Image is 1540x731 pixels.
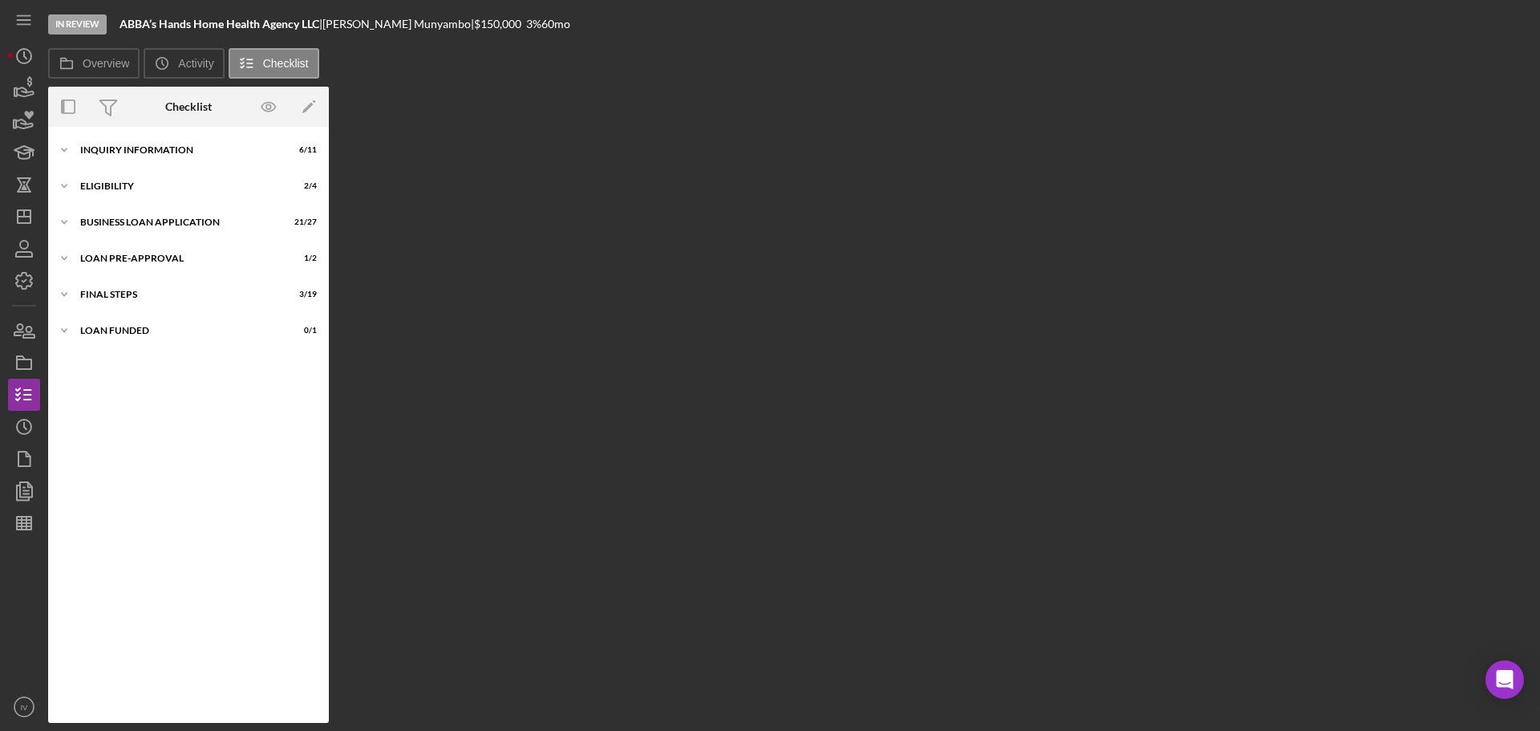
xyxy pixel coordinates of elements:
[80,181,277,191] div: ELIGIBILITY
[48,48,140,79] button: Overview
[120,17,319,30] b: ABBA’s Hands Home Health Agency LLC
[178,57,213,70] label: Activity
[80,290,277,299] div: FINAL STEPS
[83,57,129,70] label: Overview
[541,18,570,30] div: 60 mo
[263,57,309,70] label: Checklist
[120,18,322,30] div: |
[1485,660,1524,699] div: Open Intercom Messenger
[80,145,277,155] div: INQUIRY INFORMATION
[322,18,474,30] div: [PERSON_NAME] Munyambo |
[288,217,317,227] div: 21 / 27
[80,326,277,335] div: LOAN FUNDED
[288,145,317,155] div: 6 / 11
[80,217,277,227] div: BUSINESS LOAN APPLICATION
[288,290,317,299] div: 3 / 19
[8,691,40,723] button: IV
[288,326,317,335] div: 0 / 1
[526,18,541,30] div: 3 %
[48,14,107,35] div: In Review
[288,181,317,191] div: 2 / 4
[20,703,28,712] text: IV
[474,17,521,30] span: $150,000
[288,254,317,263] div: 1 / 2
[229,48,319,79] button: Checklist
[144,48,224,79] button: Activity
[165,100,212,113] div: Checklist
[80,254,277,263] div: LOAN PRE-APPROVAL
